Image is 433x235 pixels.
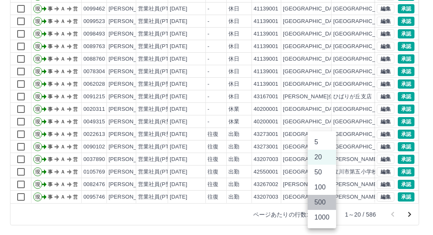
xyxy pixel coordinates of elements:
[308,165,336,180] li: 50
[308,150,336,165] li: 20
[308,135,336,150] li: 5
[308,210,336,225] li: 1000
[308,180,336,195] li: 100
[308,195,336,210] li: 500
